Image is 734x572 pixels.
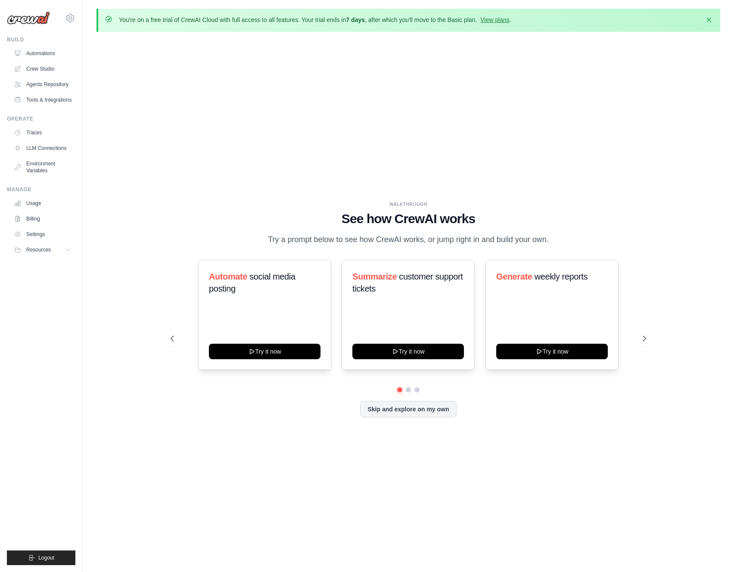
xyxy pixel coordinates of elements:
[26,246,51,253] span: Resources
[209,272,295,293] span: social media posting
[209,344,320,359] button: Try it now
[7,36,75,43] div: Build
[10,93,75,107] a: Tools & Integrations
[10,62,75,76] a: Crew Studio
[7,550,75,565] button: Logout
[171,211,646,227] h1: See how CrewAI works
[10,227,75,241] a: Settings
[10,243,75,257] button: Resources
[352,272,397,281] span: Summarize
[7,186,75,193] div: Manage
[10,212,75,226] a: Billing
[264,233,553,246] p: Try a prompt below to see how CrewAI works, or jump right in and build your own.
[360,401,456,417] button: Skip and explore on my own
[534,272,587,281] span: weekly reports
[7,115,75,122] div: Operate
[10,78,75,91] a: Agents Repository
[7,12,50,25] img: Logo
[352,272,463,293] span: customer support tickets
[171,201,646,208] div: WALKTHROUGH
[10,47,75,60] a: Automations
[119,16,511,24] p: You're on a free trial of CrewAI Cloud with full access to all features. Your trial ends in , aft...
[346,16,365,23] strong: 7 days
[496,344,608,359] button: Try it now
[352,344,464,359] button: Try it now
[209,272,247,281] span: Automate
[496,272,532,281] span: Generate
[10,141,75,155] a: LLM Connections
[38,554,54,561] span: Logout
[10,196,75,210] a: Usage
[10,126,75,140] a: Traces
[480,16,509,23] a: View plans
[10,157,75,177] a: Environment Variables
